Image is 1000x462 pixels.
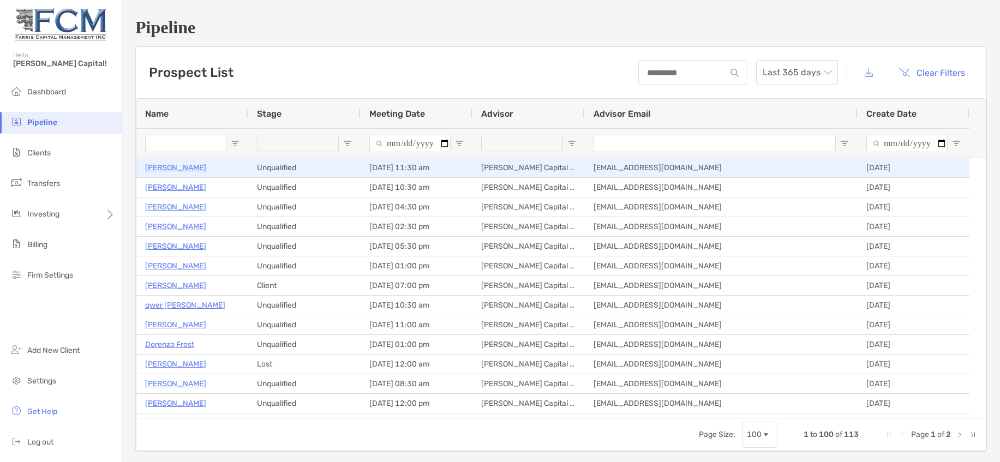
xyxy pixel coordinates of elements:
[248,256,361,275] div: Unqualified
[145,259,206,273] a: [PERSON_NAME]
[361,237,472,256] div: [DATE] 05:30 pm
[145,161,206,175] a: [PERSON_NAME]
[866,135,948,152] input: Create Date Filter Input
[10,237,23,250] img: billing icon
[145,416,206,430] p: [PERSON_NAME]
[361,374,472,393] div: [DATE] 08:30 am
[585,178,858,197] div: [EMAIL_ADDRESS][DOMAIN_NAME]
[361,413,472,433] div: [DATE] 12:00 am
[455,139,464,148] button: Open Filter Menu
[361,276,472,295] div: [DATE] 07:00 pm
[135,17,987,38] h1: Pipeline
[804,430,809,439] span: 1
[937,430,944,439] span: of
[858,197,969,217] div: [DATE]
[730,69,739,77] img: input icon
[594,109,650,119] span: Advisor Email
[361,296,472,315] div: [DATE] 10:30 am
[27,118,57,127] span: Pipeline
[585,374,858,393] div: [EMAIL_ADDRESS][DOMAIN_NAME]
[747,430,762,439] div: 100
[248,413,361,433] div: Intro Call Complete
[472,296,585,315] div: [PERSON_NAME] Capital Management
[858,394,969,413] div: [DATE]
[810,430,817,439] span: to
[257,109,282,119] span: Stage
[585,355,858,374] div: [EMAIL_ADDRESS][DOMAIN_NAME]
[585,276,858,295] div: [EMAIL_ADDRESS][DOMAIN_NAME]
[742,422,777,448] div: Page Size
[248,158,361,177] div: Unqualified
[585,296,858,315] div: [EMAIL_ADDRESS][DOMAIN_NAME]
[369,109,425,119] span: Meeting Date
[472,355,585,374] div: [PERSON_NAME] Capital Management
[10,85,23,98] img: dashboard icon
[145,397,206,410] a: [PERSON_NAME]
[145,357,206,371] a: [PERSON_NAME]
[248,394,361,413] div: Unqualified
[946,430,951,439] span: 2
[10,435,23,448] img: logout icon
[931,430,936,439] span: 1
[567,139,576,148] button: Open Filter Menu
[145,377,206,391] a: [PERSON_NAME]
[585,256,858,275] div: [EMAIL_ADDRESS][DOMAIN_NAME]
[858,276,969,295] div: [DATE]
[10,176,23,189] img: transfers icon
[844,430,859,439] span: 113
[145,181,206,194] p: [PERSON_NAME]
[585,315,858,334] div: [EMAIL_ADDRESS][DOMAIN_NAME]
[585,394,858,413] div: [EMAIL_ADDRESS][DOMAIN_NAME]
[472,413,585,433] div: [PERSON_NAME] Capital Management
[890,61,973,85] button: Clear Filters
[952,139,961,148] button: Open Filter Menu
[361,158,472,177] div: [DATE] 11:30 am
[27,209,59,219] span: Investing
[898,430,907,439] div: Previous Page
[145,239,206,253] a: [PERSON_NAME]
[145,279,206,292] a: [PERSON_NAME]
[481,109,513,119] span: Advisor
[13,4,109,44] img: Zoe Logo
[763,61,831,85] span: Last 365 days
[248,197,361,217] div: Unqualified
[27,179,60,188] span: Transfers
[472,374,585,393] div: [PERSON_NAME] Capital Management
[27,271,73,280] span: Firm Settings
[248,178,361,197] div: Unqualified
[968,430,977,439] div: Last Page
[858,217,969,236] div: [DATE]
[858,355,969,374] div: [DATE]
[472,158,585,177] div: [PERSON_NAME] Capital Management
[145,220,206,233] a: [PERSON_NAME]
[866,109,917,119] span: Create Date
[585,237,858,256] div: [EMAIL_ADDRESS][DOMAIN_NAME]
[361,335,472,354] div: [DATE] 01:00 pm
[10,268,23,281] img: firm-settings icon
[361,197,472,217] div: [DATE] 04:30 pm
[248,315,361,334] div: Unqualified
[145,338,194,351] p: Dorenzo Frost
[231,139,239,148] button: Open Filter Menu
[699,430,735,439] div: Page Size:
[369,135,451,152] input: Meeting Date Filter Input
[472,335,585,354] div: [PERSON_NAME] Capital Management
[145,318,206,332] a: [PERSON_NAME]
[27,437,53,447] span: Log out
[361,178,472,197] div: [DATE] 10:30 am
[858,296,969,315] div: [DATE]
[594,135,836,152] input: Advisor Email Filter Input
[149,65,233,80] h3: Prospect List
[835,430,842,439] span: of
[248,374,361,393] div: Unqualified
[343,139,352,148] button: Open Filter Menu
[248,355,361,374] div: Lost
[885,430,894,439] div: First Page
[248,335,361,354] div: Unqualified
